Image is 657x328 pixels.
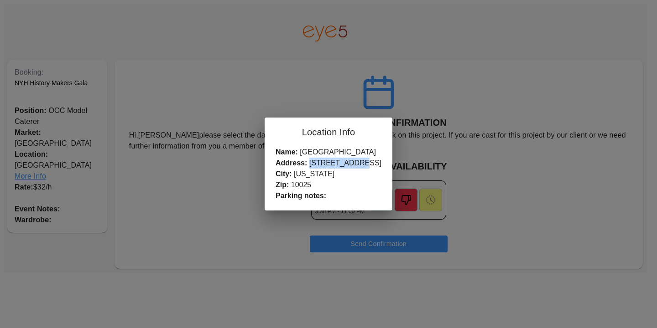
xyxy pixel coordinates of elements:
[276,158,381,169] div: [STREET_ADDRESS]
[276,159,307,167] b: Address:
[276,192,326,200] b: Parking notes:
[276,181,289,189] b: Zip:
[276,147,381,158] div: [GEOGRAPHIC_DATA]
[276,148,298,156] b: Name:
[276,170,292,178] b: City:
[276,169,381,179] div: [US_STATE]
[265,118,392,147] h2: Location Info
[276,179,381,190] div: 10025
